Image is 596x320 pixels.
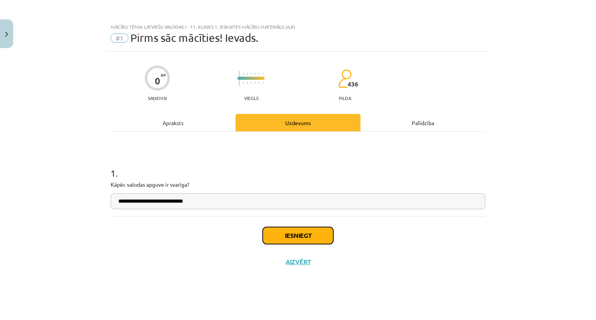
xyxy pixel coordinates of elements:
[111,24,485,29] div: Mācību tēma: Latviešu valodas i - 11. klases 1. ieskaites mācību materiāls (a,b)
[258,82,259,84] img: icon-short-line-57e1e144782c952c97e751825c79c345078a6d821885a25fce030b3d8c18986b.svg
[339,95,351,101] p: pilda
[111,33,128,43] span: #1
[255,82,255,84] img: icon-short-line-57e1e144782c952c97e751825c79c345078a6d821885a25fce030b3d8c18986b.svg
[111,114,236,131] div: Apraksts
[239,71,240,86] img: icon-long-line-d9ea69661e0d244f92f715978eff75569469978d946b2353a9bb055b3ed8787d.svg
[236,114,360,131] div: Uzdevums
[258,73,259,75] img: icon-short-line-57e1e144782c952c97e751825c79c345078a6d821885a25fce030b3d8c18986b.svg
[262,82,263,84] img: icon-short-line-57e1e144782c952c97e751825c79c345078a6d821885a25fce030b3d8c18986b.svg
[5,32,8,37] img: icon-close-lesson-0947bae3869378f0d4975bcd49f059093ad1ed9edebbc8119c70593378902aed.svg
[145,95,170,101] p: Saņemsi
[283,258,313,266] button: Aizvērt
[348,81,358,88] span: 436
[262,73,263,75] img: icon-short-line-57e1e144782c952c97e751825c79c345078a6d821885a25fce030b3d8c18986b.svg
[243,82,244,84] img: icon-short-line-57e1e144782c952c97e751825c79c345078a6d821885a25fce030b3d8c18986b.svg
[111,154,485,178] h1: 1 .
[360,114,485,131] div: Palīdzība
[161,73,166,77] span: XP
[244,95,258,101] p: Viegls
[263,227,333,244] button: Iesniegt
[155,76,160,86] div: 0
[130,31,258,44] span: Pirms sāc mācīties! Ievads.
[338,69,352,88] img: students-c634bb4e5e11cddfef0936a35e636f08e4e9abd3cc4e673bd6f9a4125e45ecb1.svg
[111,181,485,189] p: Kāpēc valodas apguve ir svarīga?
[255,73,255,75] img: icon-short-line-57e1e144782c952c97e751825c79c345078a6d821885a25fce030b3d8c18986b.svg
[243,73,244,75] img: icon-short-line-57e1e144782c952c97e751825c79c345078a6d821885a25fce030b3d8c18986b.svg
